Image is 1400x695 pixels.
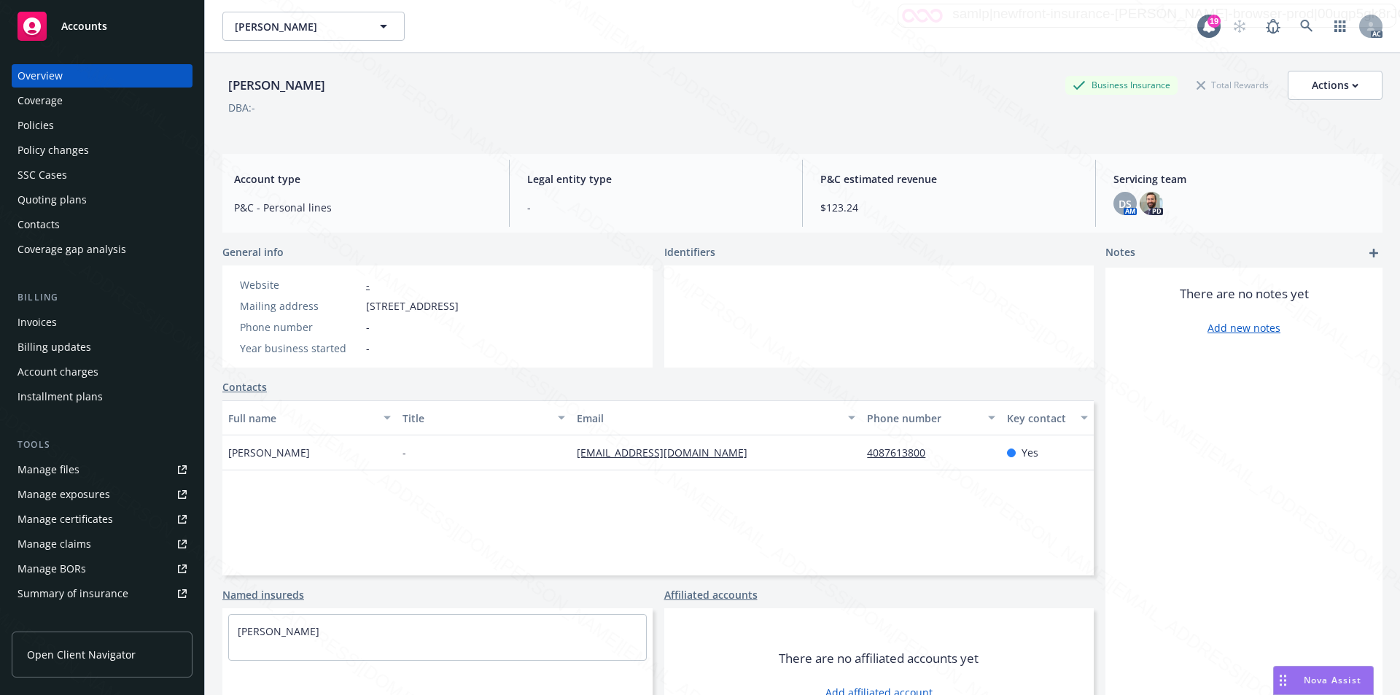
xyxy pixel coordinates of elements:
span: [PERSON_NAME] [228,445,310,460]
a: Coverage [12,89,192,112]
button: Full name [222,400,397,435]
span: - [366,319,370,335]
a: Summary of insurance [12,582,192,605]
div: Manage files [17,458,79,481]
span: - [366,341,370,356]
span: There are no notes yet [1180,285,1309,303]
div: Full name [228,411,375,426]
a: Switch app [1326,12,1355,41]
div: Mailing address [240,298,360,314]
span: DS [1119,196,1132,211]
a: - [366,278,370,292]
div: Overview [17,64,63,88]
div: Tools [12,438,192,452]
span: Open Client Navigator [27,647,136,662]
button: Title [397,400,571,435]
div: 19 [1207,15,1221,28]
span: Notes [1105,244,1135,262]
a: Contacts [222,379,267,395]
div: Actions [1312,71,1358,99]
div: Billing updates [17,335,91,359]
a: Billing updates [12,335,192,359]
div: Key contact [1007,411,1072,426]
a: SSC Cases [12,163,192,187]
span: Nova Assist [1304,674,1361,686]
a: Manage BORs [12,557,192,581]
span: Accounts [61,20,107,32]
div: Manage claims [17,532,91,556]
a: Manage files [12,458,192,481]
div: Total Rewards [1189,76,1276,94]
div: Title [402,411,549,426]
img: photo [1140,192,1163,215]
span: General info [222,244,284,260]
span: P&C estimated revenue [820,171,1078,187]
div: Invoices [17,311,57,334]
button: Nova Assist [1273,666,1374,695]
a: Affiliated accounts [664,587,758,602]
div: Email [577,411,839,426]
a: Coverage gap analysis [12,238,192,261]
span: Servicing team [1113,171,1371,187]
div: Manage BORs [17,557,86,581]
div: Billing [12,290,192,305]
a: Manage certificates [12,508,192,531]
button: Actions [1288,71,1382,100]
a: Start snowing [1225,12,1254,41]
span: Legal entity type [527,171,785,187]
button: Key contact [1001,400,1094,435]
div: Policies [17,114,54,137]
a: [EMAIL_ADDRESS][DOMAIN_NAME] [577,446,759,459]
span: $123.24 [820,200,1078,215]
div: Account charges [17,360,98,384]
a: Accounts [12,6,192,47]
a: Named insureds [222,587,304,602]
div: Year business started [240,341,360,356]
a: Add new notes [1207,320,1280,335]
div: Coverage gap analysis [17,238,126,261]
span: Yes [1022,445,1038,460]
div: Phone number [240,319,360,335]
div: Drag to move [1274,667,1292,694]
a: Installment plans [12,385,192,408]
a: Policy changes [12,139,192,162]
span: - [527,200,785,215]
div: [PERSON_NAME] [222,76,331,95]
a: [PERSON_NAME] [238,624,319,638]
div: Coverage [17,89,63,112]
span: P&C - Personal lines [234,200,491,215]
div: Contacts [17,213,60,236]
a: Report a Bug [1259,12,1288,41]
span: There are no affiliated accounts yet [779,650,979,667]
div: Business Insurance [1065,76,1178,94]
button: Phone number [861,400,1000,435]
a: Manage exposures [12,483,192,506]
a: Search [1292,12,1321,41]
a: Overview [12,64,192,88]
div: Quoting plans [17,188,87,211]
a: Contacts [12,213,192,236]
span: - [402,445,406,460]
a: Quoting plans [12,188,192,211]
a: add [1365,244,1382,262]
span: Account type [234,171,491,187]
a: Policies [12,114,192,137]
div: SSC Cases [17,163,67,187]
div: Policy changes [17,139,89,162]
a: Invoices [12,311,192,334]
div: DBA: - [228,100,255,115]
span: [STREET_ADDRESS] [366,298,459,314]
button: [PERSON_NAME] [222,12,405,41]
div: Website [240,277,360,292]
button: Email [571,400,861,435]
span: [PERSON_NAME] [235,19,361,34]
a: Account charges [12,360,192,384]
div: Manage certificates [17,508,113,531]
span: Identifiers [664,244,715,260]
a: 4087613800 [867,446,937,459]
div: Summary of insurance [17,582,128,605]
div: Phone number [867,411,979,426]
a: Manage claims [12,532,192,556]
div: Installment plans [17,385,103,408]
